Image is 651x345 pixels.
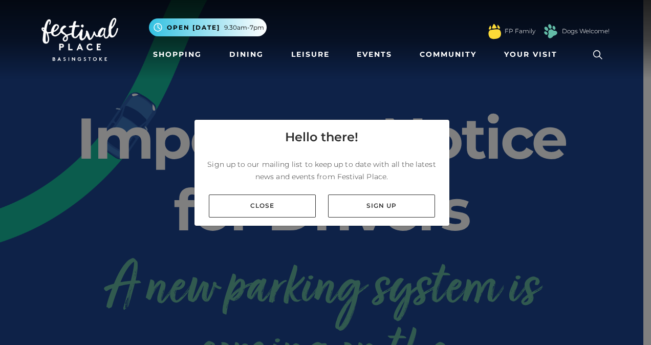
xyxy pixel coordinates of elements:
[287,45,334,64] a: Leisure
[149,18,267,36] button: Open [DATE] 9.30am-7pm
[353,45,396,64] a: Events
[209,195,316,218] a: Close
[416,45,481,64] a: Community
[167,23,220,32] span: Open [DATE]
[149,45,206,64] a: Shopping
[224,23,264,32] span: 9.30am-7pm
[225,45,268,64] a: Dining
[504,49,557,60] span: Your Visit
[203,158,441,183] p: Sign up to our mailing list to keep up to date with all the latest news and events from Festival ...
[41,18,118,61] img: Festival Place Logo
[328,195,435,218] a: Sign up
[500,45,567,64] a: Your Visit
[285,128,358,146] h4: Hello there!
[562,27,610,36] a: Dogs Welcome!
[505,27,535,36] a: FP Family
